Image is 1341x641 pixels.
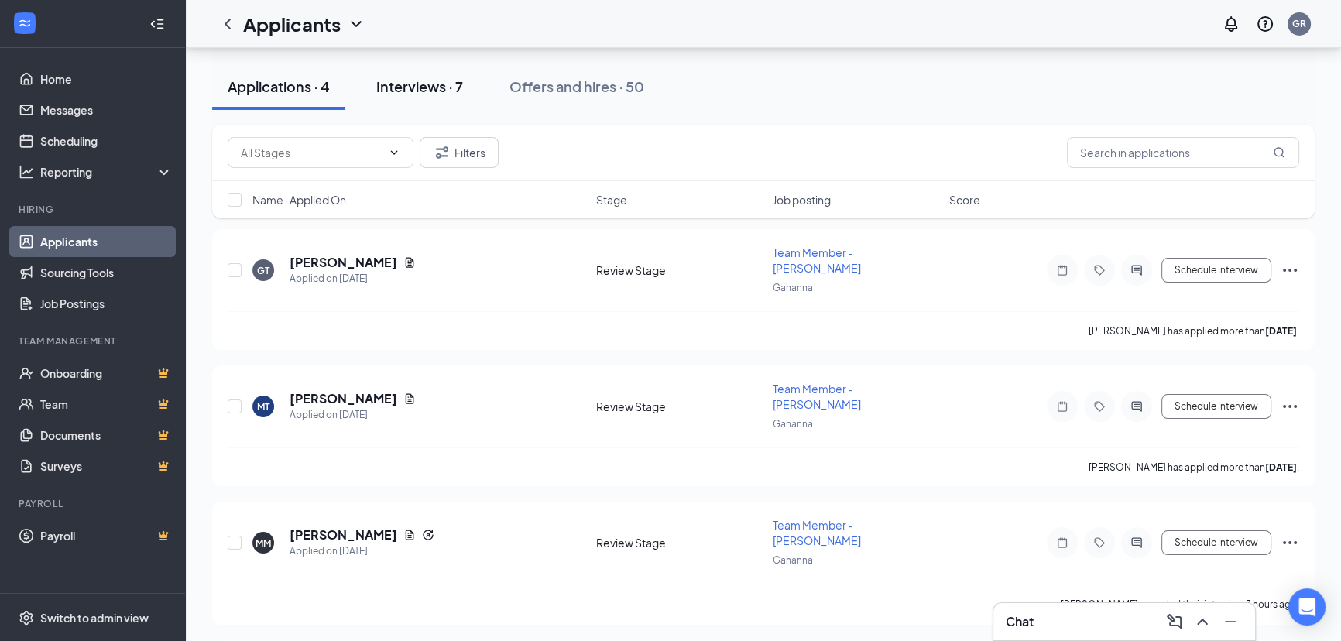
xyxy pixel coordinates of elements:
[40,226,173,257] a: Applicants
[40,451,173,482] a: SurveysCrown
[252,192,346,207] span: Name · Applied On
[1127,400,1146,413] svg: ActiveChat
[347,15,365,33] svg: ChevronDown
[403,256,416,269] svg: Document
[1090,400,1109,413] svg: Tag
[1281,261,1299,279] svg: Ellipses
[1281,533,1299,552] svg: Ellipses
[420,137,499,168] button: Filter Filters
[19,164,34,180] svg: Analysis
[1053,400,1072,413] svg: Note
[1006,613,1034,630] h3: Chat
[1127,264,1146,276] svg: ActiveChat
[1256,15,1274,33] svg: QuestionInfo
[773,192,831,207] span: Job posting
[40,358,173,389] a: OnboardingCrown
[773,245,861,275] span: Team Member - [PERSON_NAME]
[1089,461,1299,474] p: [PERSON_NAME] has applied more than .
[290,254,397,271] h5: [PERSON_NAME]
[40,63,173,94] a: Home
[17,15,33,31] svg: WorkstreamLogo
[40,94,173,125] a: Messages
[403,392,416,405] svg: Document
[40,520,173,551] a: PayrollCrown
[773,518,861,547] span: Team Member - [PERSON_NAME]
[19,610,34,626] svg: Settings
[596,399,763,414] div: Review Stage
[596,192,627,207] span: Stage
[433,143,451,162] svg: Filter
[949,192,980,207] span: Score
[256,536,271,550] div: MM
[1127,536,1146,549] svg: ActiveChat
[1161,258,1271,283] button: Schedule Interview
[376,77,463,96] div: Interviews · 7
[773,418,813,430] span: Gahanna
[40,257,173,288] a: Sourcing Tools
[1061,597,1299,612] div: [PERSON_NAME] canceled their interview 3 hours ago.
[1090,536,1109,549] svg: Tag
[596,262,763,278] div: Review Stage
[509,77,644,96] div: Offers and hires · 50
[257,400,269,413] div: MT
[290,526,397,543] h5: [PERSON_NAME]
[422,529,434,541] svg: Reapply
[228,77,330,96] div: Applications · 4
[1090,264,1109,276] svg: Tag
[19,334,170,348] div: Team Management
[290,271,416,286] div: Applied on [DATE]
[40,164,173,180] div: Reporting
[1161,530,1271,555] button: Schedule Interview
[1281,397,1299,416] svg: Ellipses
[1292,17,1306,30] div: GR
[1053,264,1072,276] svg: Note
[1273,146,1285,159] svg: MagnifyingGlass
[1193,612,1212,631] svg: ChevronUp
[40,125,173,156] a: Scheduling
[403,529,416,541] svg: Document
[1265,461,1297,473] b: [DATE]
[1221,612,1240,631] svg: Minimize
[19,203,170,216] div: Hiring
[290,407,416,423] div: Applied on [DATE]
[1162,609,1187,634] button: ComposeMessage
[40,288,173,319] a: Job Postings
[257,264,269,277] div: GT
[40,610,149,626] div: Switch to admin view
[596,535,763,550] div: Review Stage
[1165,612,1184,631] svg: ComposeMessage
[19,497,170,510] div: Payroll
[40,420,173,451] a: DocumentsCrown
[40,389,173,420] a: TeamCrown
[149,16,165,32] svg: Collapse
[388,146,400,159] svg: ChevronDown
[243,11,341,37] h1: Applicants
[773,554,813,566] span: Gahanna
[1089,324,1299,338] p: [PERSON_NAME] has applied more than .
[1265,325,1297,337] b: [DATE]
[1218,609,1243,634] button: Minimize
[241,144,382,161] input: All Stages
[1161,394,1271,419] button: Schedule Interview
[1190,609,1215,634] button: ChevronUp
[773,282,813,293] span: Gahanna
[1067,137,1299,168] input: Search in applications
[1222,15,1240,33] svg: Notifications
[290,390,397,407] h5: [PERSON_NAME]
[773,382,861,411] span: Team Member - [PERSON_NAME]
[1053,536,1072,549] svg: Note
[218,15,237,33] svg: ChevronLeft
[290,543,434,559] div: Applied on [DATE]
[1288,588,1326,626] div: Open Intercom Messenger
